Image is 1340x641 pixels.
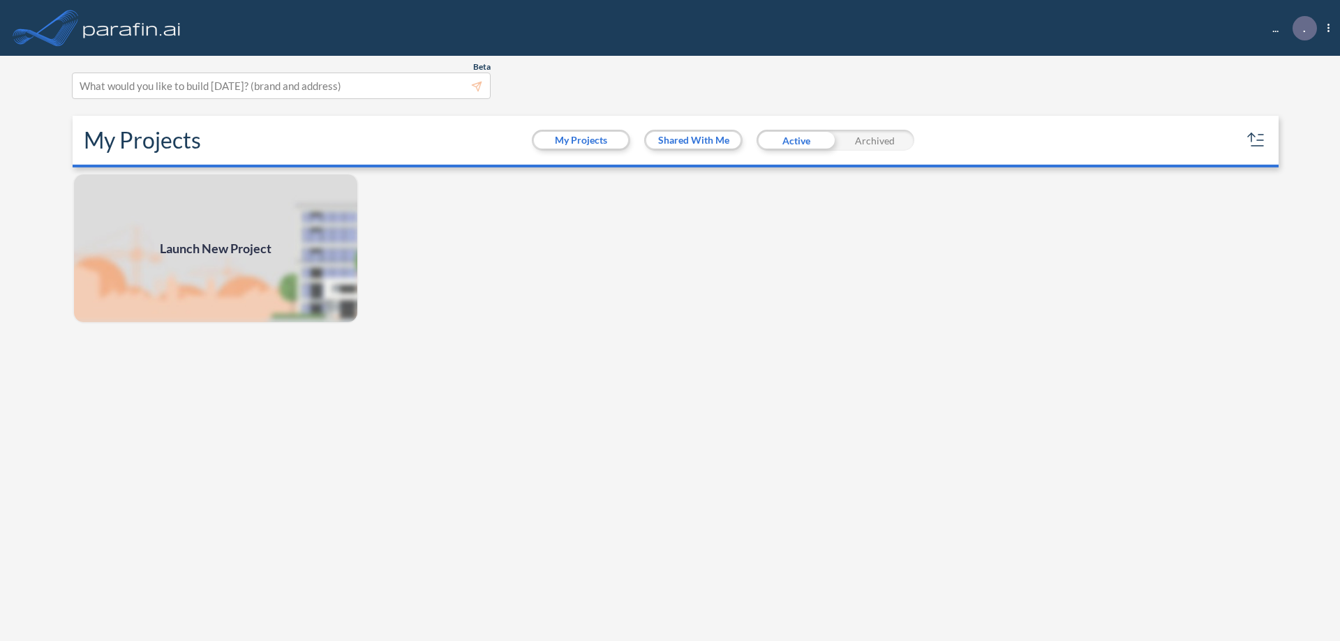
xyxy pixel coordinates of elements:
[1251,16,1330,40] div: ...
[835,130,914,151] div: Archived
[1245,129,1267,151] button: sort
[757,130,835,151] div: Active
[80,14,184,42] img: logo
[84,127,201,153] h2: My Projects
[73,173,359,324] a: Launch New Project
[1303,22,1306,34] p: .
[473,61,491,73] span: Beta
[646,132,740,149] button: Shared With Me
[73,173,359,324] img: add
[160,239,271,258] span: Launch New Project
[534,132,628,149] button: My Projects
